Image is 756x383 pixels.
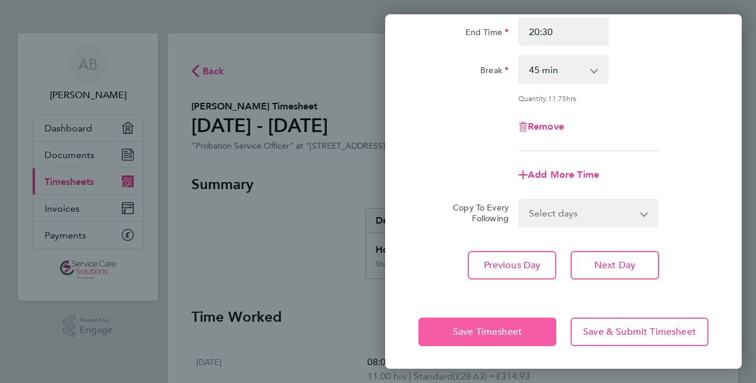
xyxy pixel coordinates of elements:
[480,65,509,79] label: Break
[583,326,696,338] span: Save & Submit Timesheet
[518,17,609,46] input: E.g. 18:00
[528,169,599,180] span: Add More Time
[518,122,564,131] button: Remove
[518,93,659,103] div: Quantity: hrs
[571,251,659,280] button: Next Day
[548,93,566,103] span: 11.75
[453,326,522,338] span: Save Timesheet
[443,202,509,224] label: Copy To Every Following
[528,121,564,132] span: Remove
[594,259,635,271] span: Next Day
[518,170,599,180] button: Add More Time
[465,27,509,41] label: End Time
[468,251,556,280] button: Previous Day
[484,259,541,271] span: Previous Day
[418,318,556,346] button: Save Timesheet
[571,318,708,346] button: Save & Submit Timesheet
